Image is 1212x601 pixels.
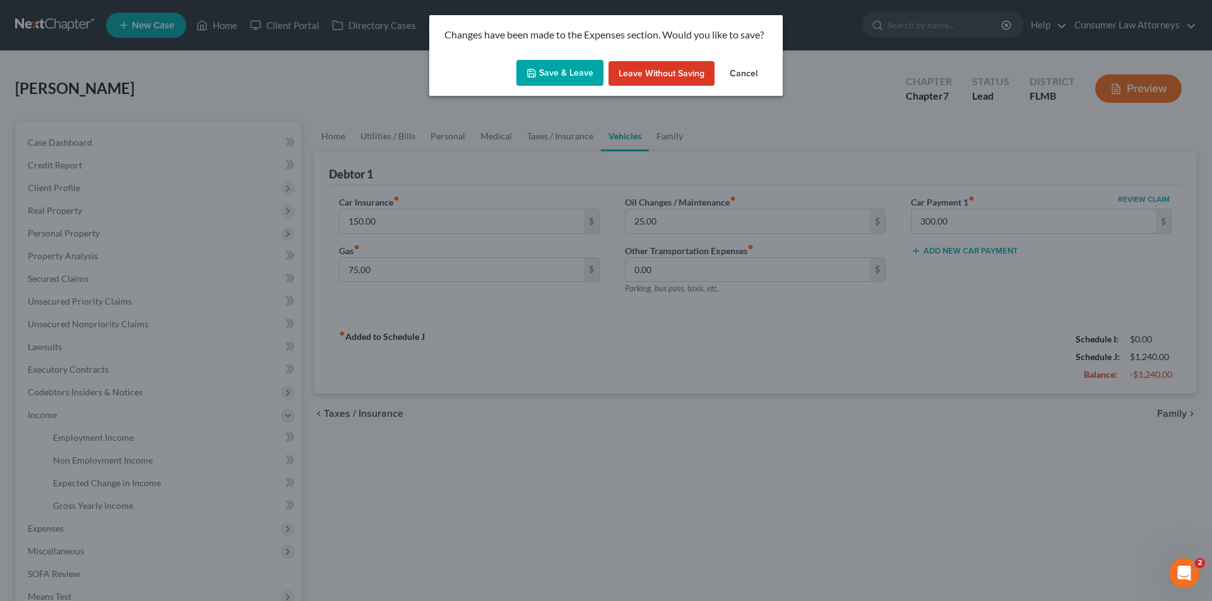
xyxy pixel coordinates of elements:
p: Changes have been made to the Expenses section. Would you like to save? [444,28,768,42]
button: Cancel [720,61,768,86]
button: Save & Leave [516,60,603,86]
button: Leave without Saving [609,61,715,86]
iframe: Intercom live chat [1169,558,1199,588]
span: 2 [1195,558,1205,568]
